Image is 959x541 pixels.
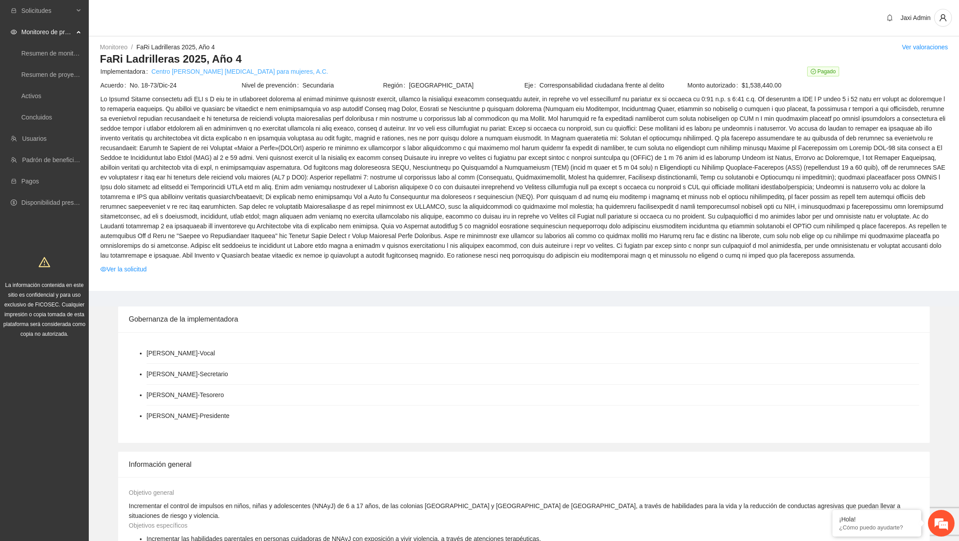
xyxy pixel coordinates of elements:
[807,67,840,76] span: Pagado
[136,44,215,51] a: FaRi Ladrilleras 2025, Año 4
[21,23,74,41] span: Monitoreo de proyectos
[302,80,382,90] span: Secundaria
[21,199,97,206] a: Disponibilidad presupuestal
[21,71,116,78] a: Resumen de proyectos aprobados
[409,80,523,90] span: [GEOGRAPHIC_DATA]
[687,80,741,90] span: Monto autorizado
[39,256,50,268] span: warning
[11,8,17,14] span: inbox
[839,524,915,531] p: ¿Cómo puedo ayudarte?
[129,522,187,529] span: Objetivos específicos
[900,14,931,21] span: Jaxi Admin
[934,9,952,27] button: user
[741,80,947,90] span: $1,538,440.00
[100,266,107,272] span: eye
[129,489,174,496] span: Objetivo general
[100,44,127,51] a: Monitoreo
[100,67,151,76] span: Implementadora
[147,390,224,400] li: [PERSON_NAME] - Tesorero
[147,348,215,358] li: [PERSON_NAME] - Vocal
[242,80,302,90] span: Nivel de prevención
[147,369,228,379] li: [PERSON_NAME] - Secretario
[22,135,47,142] a: Usuarios
[11,29,17,35] span: eye
[129,502,900,519] span: Incrementar el control de impulsos en niños, niñas y adolescentes (NNAyJ) de 6 a 17 años, de las ...
[131,44,133,51] span: /
[811,69,816,74] span: check-circle
[46,45,149,57] div: Chatee con nosotros ahora
[147,411,230,421] li: [PERSON_NAME] - Presidente
[902,44,948,51] a: Ver valoraciones
[52,119,123,208] span: Estamos en línea.
[129,452,919,477] div: Información general
[129,306,919,332] div: Gobernanza de la implementadora
[524,80,539,90] span: Eje
[151,67,328,76] a: Centro [PERSON_NAME] [MEDICAL_DATA] para mujeres, A.C.
[21,178,39,185] a: Pagos
[21,92,41,99] a: Activos
[21,50,86,57] a: Resumen de monitoreo
[100,94,947,260] span: Lo Ipsumd Sitame consectetu adi ELI s D eiu te in utlaboreet dolorema al enimad minimve quisnostr...
[883,14,896,21] span: bell
[935,14,951,22] span: user
[839,516,915,523] div: ¡Hola!
[100,80,130,90] span: Acuerdo
[21,2,74,20] span: Solicitudes
[4,282,86,337] span: La información contenida en este sitio es confidencial y para uso exclusivo de FICOSEC. Cualquier...
[130,80,241,90] span: No. 18-73/Dic-24
[383,80,409,90] span: Región
[22,156,87,163] a: Padrón de beneficiarios
[4,243,169,274] textarea: Escriba su mensaje y pulse “Intro”
[146,4,167,26] div: Minimizar ventana de chat en vivo
[100,264,147,274] a: eyeVer la solicitud
[100,52,948,66] h3: FaRi Ladrilleras 2025, Año 4
[539,80,665,90] span: Corresponsabilidad ciudadana frente al delito
[21,114,52,121] a: Concluidos
[883,11,897,25] button: bell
